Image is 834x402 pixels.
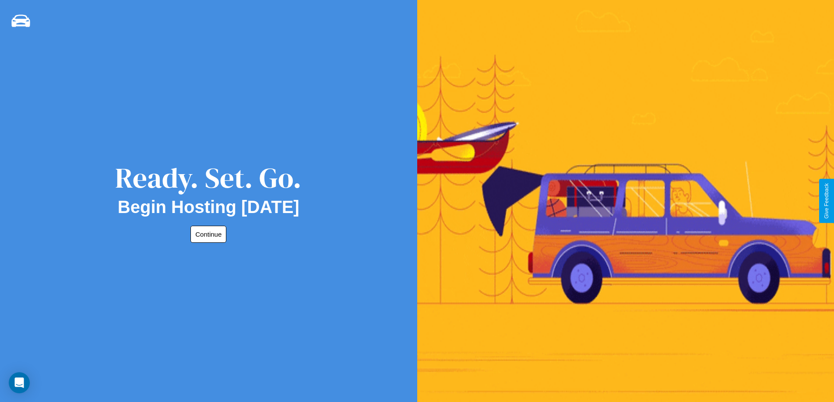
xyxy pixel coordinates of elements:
[118,197,299,217] h2: Begin Hosting [DATE]
[115,158,302,197] div: Ready. Set. Go.
[823,183,830,219] div: Give Feedback
[190,226,226,243] button: Continue
[9,372,30,393] div: Open Intercom Messenger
